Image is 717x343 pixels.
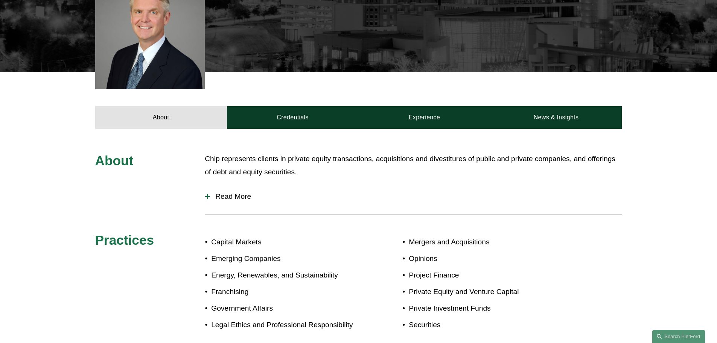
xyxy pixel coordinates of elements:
p: Opinions [409,252,578,265]
a: About [95,106,227,129]
p: Emerging Companies [211,252,358,265]
p: Legal Ethics and Professional Responsibility [211,319,358,332]
p: Project Finance [409,269,578,282]
p: Private Investment Funds [409,302,578,315]
a: News & Insights [490,106,622,129]
span: Practices [95,233,154,247]
button: Read More [205,187,622,206]
p: Energy, Renewables, and Sustainability [211,269,358,282]
p: Private Equity and Venture Capital [409,285,578,299]
span: Read More [210,192,622,201]
a: Experience [359,106,490,129]
p: Franchising [211,285,358,299]
p: Government Affairs [211,302,358,315]
a: Search this site [652,330,705,343]
p: Chip represents clients in private equity transactions, acquisitions and divestitures of public a... [205,152,622,178]
span: About [95,153,134,168]
p: Mergers and Acquisitions [409,236,578,249]
p: Securities [409,319,578,332]
a: Credentials [227,106,359,129]
p: Capital Markets [211,236,358,249]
